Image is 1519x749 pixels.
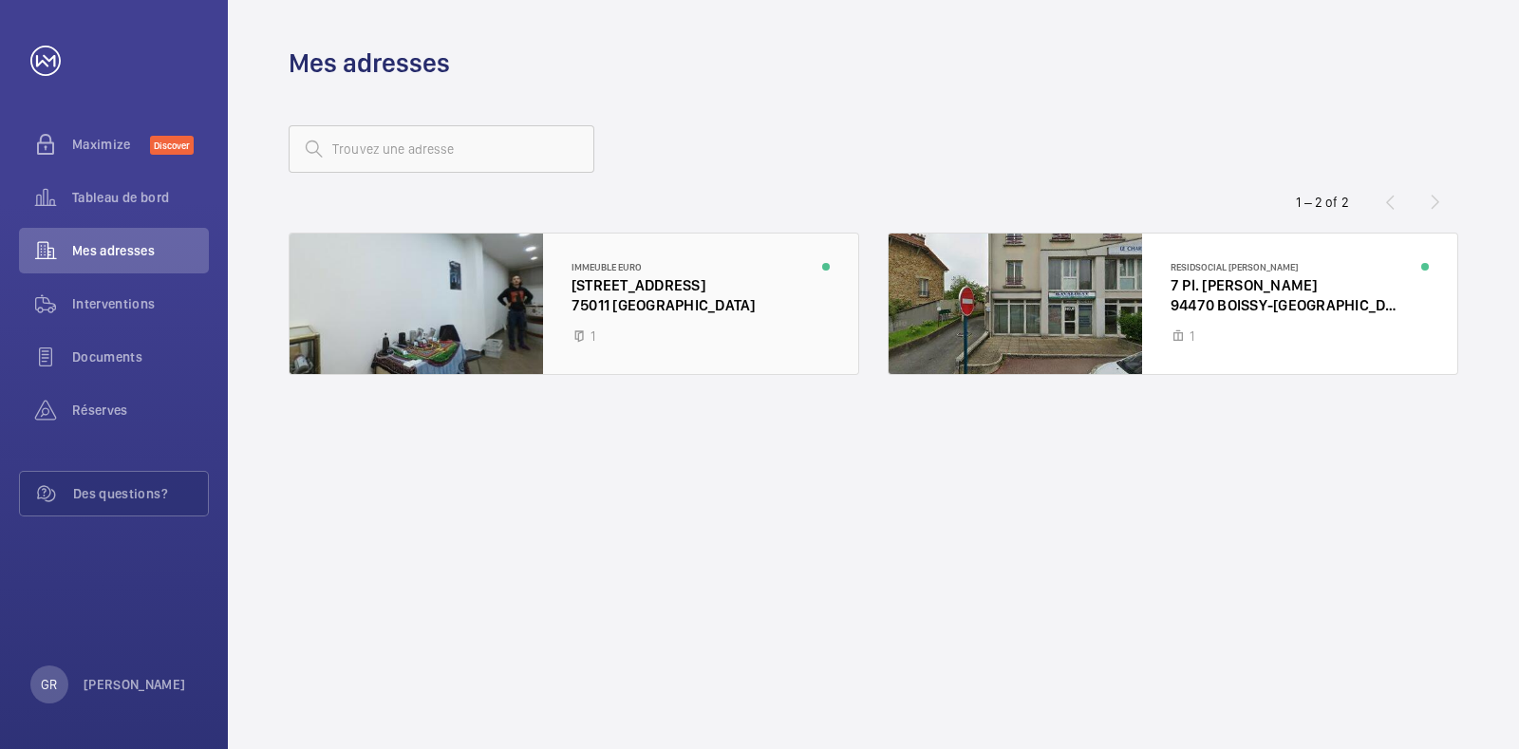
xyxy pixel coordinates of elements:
span: Interventions [72,294,209,313]
span: Tableau de bord [72,188,209,207]
p: GR [41,675,57,694]
span: Mes adresses [72,241,209,260]
span: Maximize [72,135,150,154]
input: Trouvez une adresse [289,125,594,173]
h1: Mes adresses [289,46,450,81]
span: Discover [150,136,194,155]
span: Réserves [72,401,209,420]
span: Documents [72,347,209,366]
p: [PERSON_NAME] [84,675,186,694]
div: 1 – 2 of 2 [1296,193,1349,212]
span: Des questions? [73,484,208,503]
